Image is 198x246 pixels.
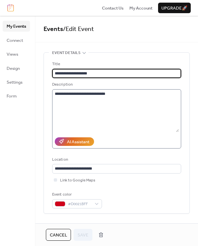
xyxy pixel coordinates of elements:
[7,37,23,44] span: Connect
[50,232,67,238] span: Cancel
[3,77,30,87] a: Settings
[44,23,63,35] a: Events
[161,5,187,12] span: Upgrade 🚀
[3,49,30,59] a: Views
[52,61,180,68] div: Title
[68,201,91,207] span: #D0021BFF
[67,139,89,145] div: AI Assistant
[7,23,26,30] span: My Events
[102,5,124,11] a: Contact Us
[158,3,191,13] button: Upgrade🚀
[3,63,30,73] a: Design
[3,21,30,31] a: My Events
[3,35,30,45] a: Connect
[52,191,101,198] div: Event color
[7,65,20,72] span: Design
[60,177,95,184] span: Link to Google Maps
[55,137,94,146] button: AI Assistant
[7,51,18,58] span: Views
[46,229,71,241] button: Cancel
[102,5,124,12] span: Contact Us
[63,23,94,35] span: / Edit Event
[129,5,152,11] a: My Account
[52,222,80,228] span: Date and time
[7,93,17,99] span: Form
[3,91,30,101] a: Form
[52,156,180,163] div: Location
[129,5,152,12] span: My Account
[52,50,81,56] span: Event details
[52,81,180,88] div: Description
[7,79,22,86] span: Settings
[7,4,14,12] img: logo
